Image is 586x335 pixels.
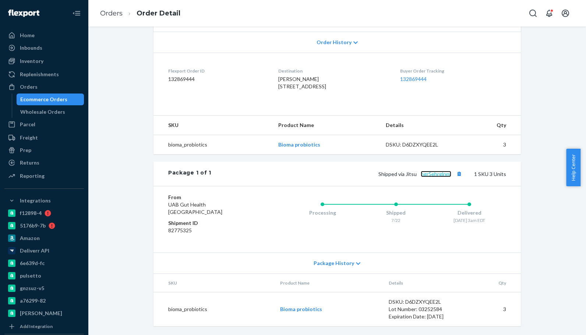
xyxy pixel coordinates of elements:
div: a76299-82 [20,297,46,304]
div: Delivered [433,209,506,216]
th: Details [383,274,464,292]
div: Returns [20,159,39,166]
a: Add Integration [4,322,84,331]
div: [DATE] 3am EDT [433,217,506,223]
ol: breadcrumbs [94,3,186,24]
a: Wholesale Orders [17,106,84,118]
a: Bioma probiotics [278,141,320,148]
div: [PERSON_NAME] [20,310,62,317]
a: Orders [100,9,123,17]
a: Order Detail [137,9,180,17]
button: Help Center [566,149,580,186]
button: Close Navigation [69,6,84,21]
div: Parcel [20,121,35,128]
div: Shipped [359,209,433,216]
a: Returns [4,157,84,169]
div: Deliverr API [20,247,49,254]
button: Open Search Box [526,6,540,21]
th: Qty [460,116,521,135]
div: 6e639d-fc [20,260,45,267]
a: pulsetto [4,270,84,282]
a: Home [4,29,84,41]
div: DSKU: D6DZXYQEE2L [389,298,458,306]
a: 5176b9-7b [4,220,84,232]
th: SKU [153,274,274,292]
a: Ecommerce Orders [17,94,84,105]
div: Expiration Date: [DATE] [389,313,458,320]
div: Orders [20,83,38,91]
dd: 132869444 [168,75,266,83]
span: Shipped via Jitsu [378,171,464,177]
dt: Destination [278,68,388,74]
span: Package History [314,260,354,267]
div: Amazon [20,235,40,242]
div: DSKU: D6DZXYQEE2L [386,141,455,148]
th: Product Name [274,274,383,292]
div: Package 1 of 1 [168,169,211,179]
a: Prep [4,144,84,156]
th: Qty [463,274,521,292]
div: Inventory [20,57,43,65]
dt: Shipment ID [168,219,256,227]
a: Freight [4,132,84,144]
a: 6e639d-fc [4,257,84,269]
div: Inbounds [20,44,42,52]
a: [PERSON_NAME] [4,307,84,319]
div: Home [20,32,35,39]
div: 7/22 [359,217,433,223]
a: Amazon [4,232,84,244]
div: gnzsuz-v5 [20,285,44,292]
a: Inventory [4,55,84,67]
a: Deliverr API [4,245,84,257]
th: SKU [153,116,272,135]
a: Orders [4,81,84,93]
span: Order History [317,39,352,46]
div: Replenishments [20,71,59,78]
a: 132869444 [400,76,427,82]
th: Product Name [272,116,380,135]
a: Bioma probiotics [280,306,322,312]
a: hgr5ehrglnmj [421,171,451,177]
div: Integrations [20,197,51,204]
dt: Flexport Order ID [168,68,266,74]
dd: 82775325 [168,227,256,234]
div: pulsetto [20,272,41,279]
div: Processing [286,209,359,216]
div: f12898-4 [20,209,42,217]
a: Inbounds [4,42,84,54]
a: Replenishments [4,68,84,80]
div: 1 SKU 3 Units [211,169,506,179]
td: 3 [463,292,521,327]
a: a76299-82 [4,295,84,307]
span: UAB Gut Health [GEOGRAPHIC_DATA] [168,201,222,215]
span: [PERSON_NAME] [STREET_ADDRESS] [278,76,326,89]
div: Lot Number: 03252584 [389,306,458,313]
dt: From [168,194,256,201]
a: Parcel [4,119,84,130]
div: Ecommerce Orders [20,96,67,103]
div: 5176b9-7b [20,222,46,229]
div: Reporting [20,172,45,180]
a: f12898-4 [4,207,84,219]
button: Integrations [4,195,84,207]
th: Details [380,116,461,135]
dt: Buyer Order Tracking [400,68,506,74]
div: Freight [20,134,38,141]
div: Add Integration [20,323,53,329]
td: 3 [460,135,521,155]
button: Open account menu [558,6,573,21]
div: Prep [20,147,31,154]
td: bioma_probiotics [153,135,272,155]
img: Flexport logo [8,10,39,17]
button: Open notifications [542,6,557,21]
a: gnzsuz-v5 [4,282,84,294]
div: Wholesale Orders [20,108,65,116]
td: bioma_probiotics [153,292,274,327]
button: Copy tracking number [454,169,464,179]
a: Reporting [4,170,84,182]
